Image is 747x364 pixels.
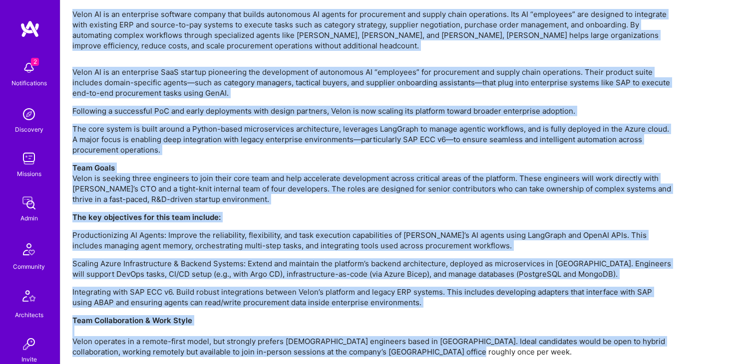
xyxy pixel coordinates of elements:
[17,169,41,179] div: Missions
[20,20,40,38] img: logo
[72,9,672,51] p: Velon AI is an enterprise software company that builds autonomous AI agents for procurement and s...
[72,124,672,155] p: The core system is built around a Python-based microservices architecture, leverages LangGraph to...
[72,230,672,251] p: Productionizing AI Agents: Improve the reliability, flexibility, and task execution capabilities ...
[17,286,41,310] img: Architects
[72,315,672,357] p: Velon operates in a remote-first model, but strongly prefers [DEMOGRAPHIC_DATA] engineers based i...
[19,104,39,124] img: discovery
[15,124,43,135] div: Discovery
[31,58,39,66] span: 2
[19,334,39,354] img: Invite
[13,261,45,272] div: Community
[72,163,115,173] strong: Team Goals
[72,212,221,222] strong: The key objectives for this team include:
[72,106,672,116] p: Following a successful PoC and early deployments with design partners, Velon is now scaling its p...
[19,149,39,169] img: teamwork
[72,67,672,98] p: Velon AI is an enterprise SaaS startup pioneering the development of autonomous AI “employees” fo...
[15,310,43,320] div: Architects
[72,287,672,308] p: Integrating with SAP ECC v6. Build robust integrations between Velon’s platform and legacy ERP sy...
[72,163,672,204] p: Velon is seeking three engineers to join their core team and help accelerate development across c...
[72,258,672,279] p: Scaling Azure Infrastructure & Backend Systems: Extend and maintain the platform’s backend archit...
[11,78,47,88] div: Notifications
[17,237,41,261] img: Community
[72,316,192,325] strong: Team Collaboration & Work Style
[20,213,38,223] div: Admin
[19,193,39,213] img: admin teamwork
[19,58,39,78] img: bell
